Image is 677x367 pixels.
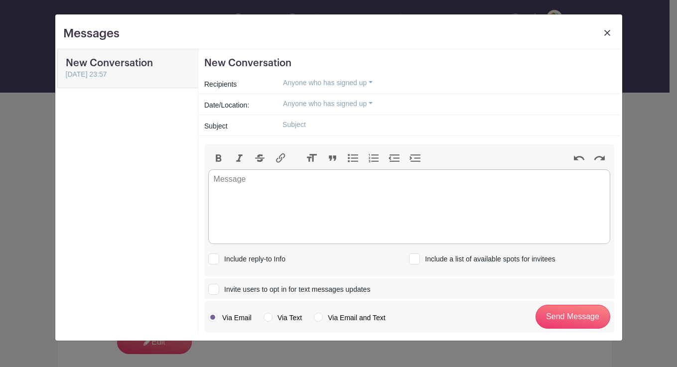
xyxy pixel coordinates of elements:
button: Anyone who has signed up [274,96,381,112]
button: Link [271,152,291,165]
div: Invite users to opt in for text messages updates [220,284,370,295]
button: Quote [322,152,343,165]
div: Subject [198,119,269,133]
div: Recipients [198,77,269,92]
div: Include a list of available spots for invitees [421,254,555,264]
input: Subject [274,117,614,132]
button: Increase Level [405,152,426,165]
div: Include reply-to Info [220,254,285,264]
label: Via Text [264,313,302,323]
h5: New Conversation [204,57,614,69]
button: Italic [229,152,250,165]
img: close_button-5f87c8562297e5c2d7936805f587ecaba9071eb48480494691a3f1689db116b3.svg [604,30,610,36]
button: Bullets [343,152,364,165]
h5: New Conversation [66,57,190,69]
button: Decrease Level [384,152,405,165]
label: Via Email [208,313,252,323]
button: Bold [208,152,229,165]
button: Redo [589,152,610,165]
input: Send Message [536,305,610,329]
div: Date/Location: [198,98,269,113]
button: Strikethrough [250,152,271,165]
div: [DATE] 23:57 [66,69,190,80]
button: Undo [568,152,589,165]
h3: Messages [63,26,120,41]
button: Heading [301,152,322,165]
button: Numbers [364,152,385,165]
label: Via Email and Text [314,313,385,323]
button: Anyone who has signed up [274,75,381,91]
